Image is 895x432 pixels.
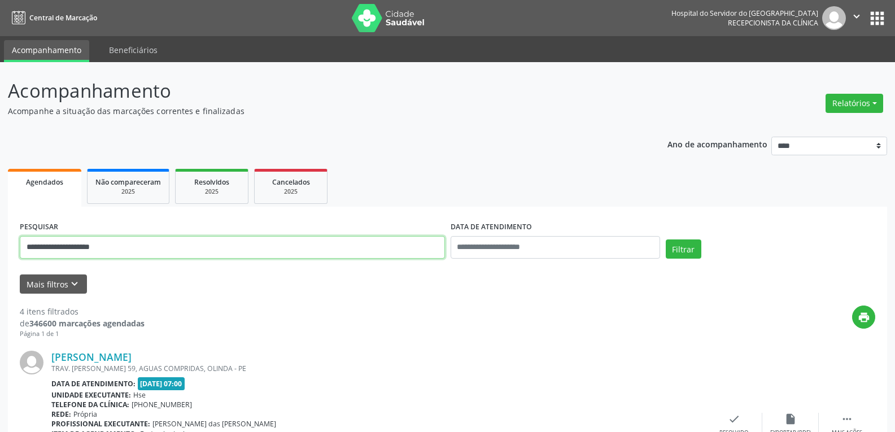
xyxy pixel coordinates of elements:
[95,177,161,187] span: Não compareceram
[20,317,145,329] div: de
[20,329,145,339] div: Página 1 de 1
[667,137,767,151] p: Ano de acompanhamento
[20,306,145,317] div: 4 itens filtrados
[51,419,150,429] b: Profissional executante:
[133,390,146,400] span: Hse
[272,177,310,187] span: Cancelados
[20,219,58,236] label: PESQUISAR
[666,239,701,259] button: Filtrar
[728,18,818,28] span: Recepcionista da clínica
[263,187,319,196] div: 2025
[101,40,165,60] a: Beneficiários
[51,351,132,363] a: [PERSON_NAME]
[184,187,240,196] div: 2025
[867,8,887,28] button: apps
[822,6,846,30] img: img
[51,400,129,409] b: Telefone da clínica:
[194,177,229,187] span: Resolvidos
[95,187,161,196] div: 2025
[51,390,131,400] b: Unidade executante:
[29,13,97,23] span: Central de Marcação
[841,413,853,425] i: 
[8,105,623,117] p: Acompanhe a situação das marcações correntes e finalizadas
[4,40,89,62] a: Acompanhamento
[138,377,185,390] span: [DATE] 07:00
[152,419,276,429] span: [PERSON_NAME] das [PERSON_NAME]
[451,219,532,236] label: DATA DE ATENDIMENTO
[51,409,71,419] b: Rede:
[51,364,706,373] div: TRAV. [PERSON_NAME] 59, AGUAS COMPRIDAS, OLINDA - PE
[68,278,81,290] i: keyboard_arrow_down
[20,351,43,374] img: img
[671,8,818,18] div: Hospital do Servidor do [GEOGRAPHIC_DATA]
[852,306,875,329] button: print
[8,8,97,27] a: Central de Marcação
[51,379,136,389] b: Data de atendimento:
[73,409,97,419] span: Própria
[846,6,867,30] button: 
[29,318,145,329] strong: 346600 marcações agendadas
[858,311,870,324] i: print
[8,77,623,105] p: Acompanhamento
[850,10,863,23] i: 
[728,413,740,425] i: check
[826,94,883,113] button: Relatórios
[132,400,192,409] span: [PHONE_NUMBER]
[26,177,63,187] span: Agendados
[20,274,87,294] button: Mais filtroskeyboard_arrow_down
[784,413,797,425] i: insert_drive_file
